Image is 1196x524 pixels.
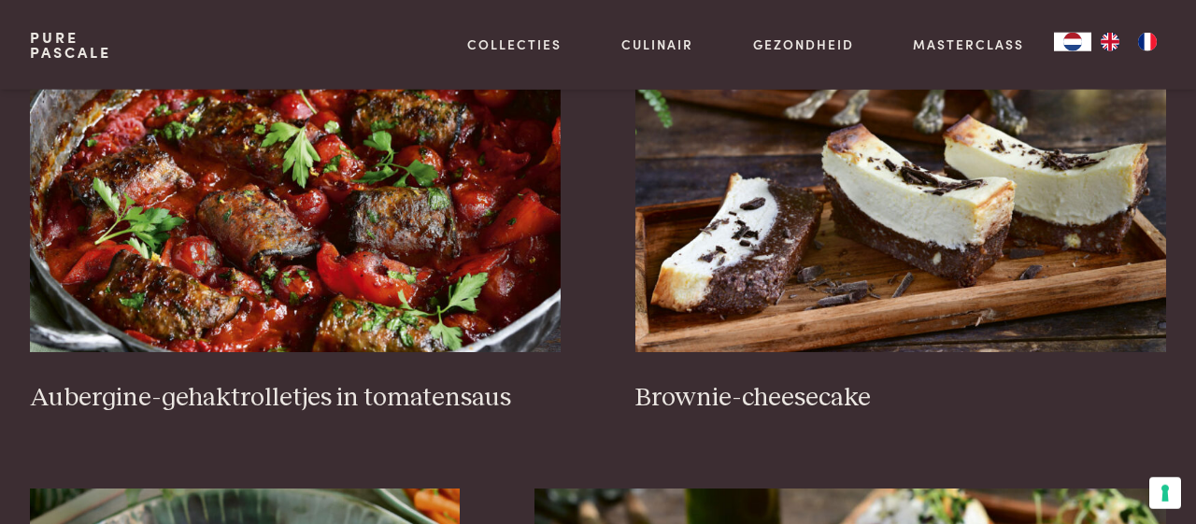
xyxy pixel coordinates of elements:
h3: Aubergine-gehaktrolletjes in tomatensaus [30,382,561,415]
a: Gezondheid [753,35,854,54]
div: Language [1054,33,1091,51]
a: PurePascale [30,30,111,60]
h3: Brownie-cheesecake [635,382,1166,415]
a: EN [1091,33,1129,51]
button: Uw voorkeuren voor toestemming voor trackingtechnologieën [1149,477,1181,509]
a: FR [1129,33,1166,51]
a: Culinair [621,35,693,54]
a: Collecties [467,35,562,54]
aside: Language selected: Nederlands [1054,33,1166,51]
a: Masterclass [913,35,1024,54]
ul: Language list [1091,33,1166,51]
a: NL [1054,33,1091,51]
